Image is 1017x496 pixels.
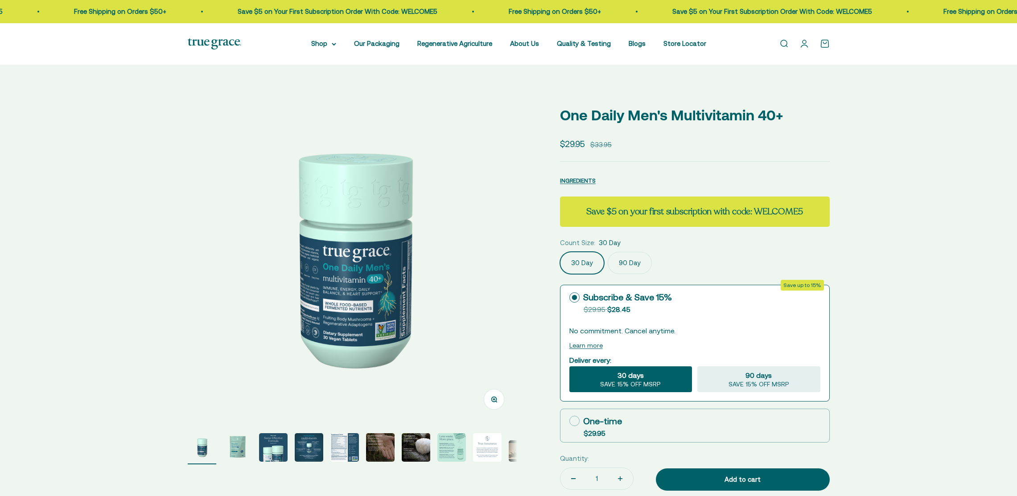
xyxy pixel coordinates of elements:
[635,6,835,17] p: Save $5 on Your First Subscription Order With Code: WELCOME5
[330,433,359,462] img: One Daily Men's 40+ Multivitamin
[560,238,595,248] legend: Count Size:
[473,433,502,462] img: One Daily Men's 40+ Multivitamin
[437,433,466,464] button: Go to item 8
[295,433,323,462] img: One Daily Men's 40+ Multivitamin
[906,8,998,15] a: Free Shipping on Orders $50+
[473,433,502,464] button: Go to item 9
[188,433,216,462] img: One Daily Men's 40+ Multivitamin
[223,433,252,462] img: - Vitamin A, Vitamin D3, and Zinc for immune support* - Coenzyme B Vitamins for energy* - Regener...
[417,40,492,47] a: Regenerative Agriculture
[560,177,596,184] span: INGREDIENTS
[330,433,359,464] button: Go to item 5
[560,453,589,464] label: Quantity:
[259,433,288,464] button: Go to item 3
[663,40,706,47] a: Store Locator
[599,238,621,248] span: 30 Day
[656,468,830,491] button: Add to cart
[366,433,395,462] img: One Daily Men's 40+ Multivitamin
[311,38,336,49] summary: Shop
[437,433,466,462] img: One Daily Men's 40+ Multivitamin
[259,433,288,462] img: One Daily Men's 40+ Multivitamin
[560,468,586,489] button: Decrease quantity
[402,433,430,462] img: One Daily Men's 40+ Multivitamin
[295,433,323,464] button: Go to item 4
[560,175,596,186] button: INGREDIENTS
[629,40,646,47] a: Blogs
[509,440,537,464] button: Go to item 10
[366,433,395,464] button: Go to item 6
[471,8,564,15] a: Free Shipping on Orders $50+
[37,8,129,15] a: Free Shipping on Orders $50+
[590,139,612,150] compare-at-price: $33.95
[674,474,812,485] div: Add to cart
[188,93,517,422] img: One Daily Men's 40+ Multivitamin
[188,433,216,464] button: Go to item 1
[557,40,611,47] a: Quality & Testing
[510,40,539,47] a: About Us
[560,104,830,127] p: One Daily Men's Multivitamin 40+
[200,6,400,17] p: Save $5 on Your First Subscription Order With Code: WELCOME5
[607,468,633,489] button: Increase quantity
[354,40,399,47] a: Our Packaging
[560,137,585,151] sale-price: $29.95
[223,433,252,464] button: Go to item 2
[586,205,803,217] strong: Save $5 on your first subscription with code: WELCOME5
[402,433,430,464] button: Go to item 7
